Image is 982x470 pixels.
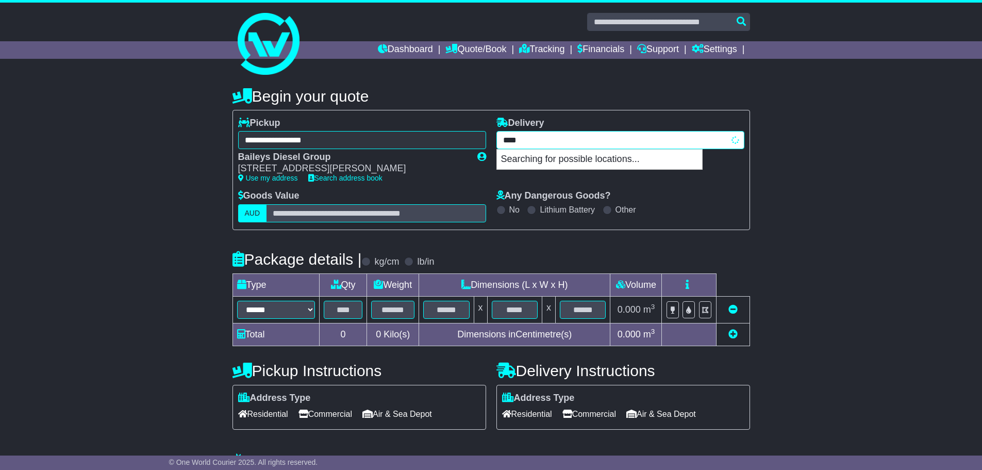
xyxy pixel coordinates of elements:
label: No [509,205,520,215]
h4: Pickup Instructions [232,362,486,379]
a: Financials [577,41,624,59]
td: Dimensions in Centimetre(s) [419,323,610,346]
span: 0.000 [618,329,641,339]
label: Other [615,205,636,215]
a: Tracking [519,41,564,59]
td: 0 [319,323,367,346]
h4: Warranty & Insurance [232,453,750,470]
span: m [643,329,655,339]
label: Delivery [496,118,544,129]
td: x [474,296,487,323]
label: Address Type [238,393,311,404]
span: 0.000 [618,304,641,315]
td: Qty [319,273,367,296]
td: Dimensions (L x W x H) [419,273,610,296]
span: Commercial [298,406,352,422]
span: © One World Courier 2025. All rights reserved. [169,458,318,466]
h4: Begin your quote [232,88,750,105]
td: x [542,296,555,323]
a: Add new item [728,329,738,339]
div: Baileys Diesel Group [238,152,467,163]
p: Searching for possible locations... [497,150,702,169]
label: kg/cm [374,256,399,268]
span: Residential [502,406,552,422]
td: Type [232,273,319,296]
div: [STREET_ADDRESS][PERSON_NAME] [238,163,467,174]
a: Search address book [308,174,382,182]
td: Kilo(s) [367,323,419,346]
typeahead: Please provide city [496,131,744,149]
label: Pickup [238,118,280,129]
label: Address Type [502,393,575,404]
label: Lithium Battery [540,205,595,215]
label: Any Dangerous Goods? [496,190,611,202]
span: Commercial [562,406,616,422]
label: AUD [238,204,267,222]
a: Settings [692,41,737,59]
a: Remove this item [728,304,738,315]
label: Goods Value [238,190,299,202]
label: lb/in [417,256,434,268]
span: Air & Sea Depot [362,406,432,422]
span: Air & Sea Depot [626,406,696,422]
sup: 3 [651,328,655,335]
a: Quote/Book [445,41,506,59]
span: 0 [376,329,381,339]
h4: Delivery Instructions [496,362,750,379]
span: Residential [238,406,288,422]
sup: 3 [651,303,655,311]
span: m [643,304,655,315]
a: Dashboard [378,41,433,59]
a: Support [637,41,679,59]
a: Use my address [238,174,298,182]
td: Weight [367,273,419,296]
td: Total [232,323,319,346]
td: Volume [610,273,662,296]
h4: Package details | [232,251,362,268]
